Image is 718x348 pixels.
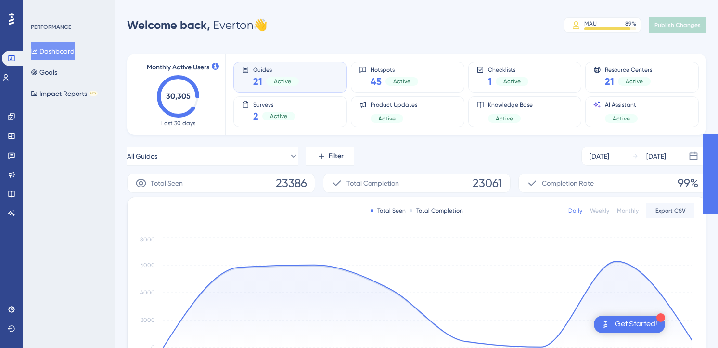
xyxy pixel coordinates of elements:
[590,207,609,214] div: Weekly
[605,75,614,88] span: 21
[253,66,299,73] span: Guides
[600,319,611,330] img: launcher-image-alternative-text
[306,147,354,166] button: Filter
[542,177,594,189] span: Completion Rate
[371,101,417,108] span: Product Updates
[615,319,657,330] div: Get Started!
[253,101,295,107] span: Surveys
[488,75,492,88] span: 1
[141,262,155,268] tspan: 6000
[346,177,399,189] span: Total Completion
[503,78,521,85] span: Active
[276,175,307,191] span: 23386
[31,85,98,102] button: Impact ReportsBETA
[488,101,533,108] span: Knowledge Base
[625,20,636,27] div: 89 %
[371,207,406,214] div: Total Seen
[371,75,382,88] span: 45
[646,150,666,162] div: [DATE]
[410,207,463,214] div: Total Completion
[166,92,191,101] text: 30,305
[378,115,396,122] span: Active
[646,203,694,218] button: Export CSV
[253,75,262,88] span: 21
[274,78,291,85] span: Active
[31,42,75,60] button: Dashboard
[151,177,183,189] span: Total Seen
[161,120,195,127] span: Last 30 days
[605,66,652,73] span: Resource Centers
[568,207,582,214] div: Daily
[147,62,209,73] span: Monthly Active Users
[626,78,643,85] span: Active
[473,175,502,191] span: 23061
[141,317,155,323] tspan: 2000
[140,289,155,296] tspan: 4000
[270,112,287,120] span: Active
[654,21,701,29] span: Publish Changes
[605,101,638,108] span: AI Assistant
[31,23,71,31] div: PERFORMANCE
[31,64,57,81] button: Goals
[649,17,706,33] button: Publish Changes
[393,78,410,85] span: Active
[590,150,609,162] div: [DATE]
[329,150,344,162] span: Filter
[678,175,698,191] span: 99%
[584,20,597,27] div: MAU
[89,91,98,96] div: BETA
[371,66,418,73] span: Hotspots
[127,18,210,32] span: Welcome back,
[127,150,157,162] span: All Guides
[496,115,513,122] span: Active
[253,109,258,123] span: 2
[678,310,706,339] iframe: UserGuiding AI Assistant Launcher
[127,17,268,33] div: Everton 👋
[140,236,155,243] tspan: 8000
[613,115,630,122] span: Active
[617,207,639,214] div: Monthly
[655,207,686,214] span: Export CSV
[127,147,298,166] button: All Guides
[594,316,665,333] div: Open Get Started! checklist, remaining modules: 1
[488,66,528,73] span: Checklists
[656,313,665,322] div: 1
